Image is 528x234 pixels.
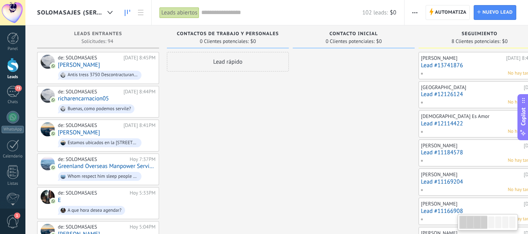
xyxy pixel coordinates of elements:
span: $0 [390,9,396,16]
div: [PERSON_NAME] [421,143,522,149]
div: Calendario [2,154,24,159]
span: 102 leads: [362,9,388,16]
img: com.amocrm.amocrmwa.svg [50,63,56,69]
div: Contacto inicial [297,31,411,38]
span: Contacto inicial [329,31,378,37]
span: Copilot [519,107,527,125]
div: [PERSON_NAME] [421,201,522,207]
div: de: SOLOMASAJES [58,190,127,196]
div: Leads Entrantes [41,31,155,38]
div: de: SOLOMASAJES [58,156,127,163]
span: $0 [251,39,256,44]
div: E [41,190,55,204]
a: Nuevo lead [474,5,516,20]
div: Antis tress 3750 Descontracturante 3750 Deportivos 3750 Sueco 4250 Shaitsu 4250 Thailander 5300 P... [68,72,138,78]
a: [PERSON_NAME] [58,62,100,68]
div: Chats [2,100,24,105]
div: Leads [2,75,24,80]
a: [PERSON_NAME] [58,129,100,136]
span: Leads Entrantes [74,31,122,37]
a: Greenland Overseas Manpower Services [58,163,156,170]
div: Leads abiertos [159,7,199,18]
span: $0 [376,39,382,44]
span: SEGUIMIENTO [462,31,497,37]
div: Panel [2,46,24,52]
div: [DATE] 8:44PM [123,89,156,95]
span: 8 Clientes potenciales: [451,39,500,44]
img: com.amocrm.amocrmwa.svg [50,165,56,170]
span: $0 [502,39,508,44]
div: [GEOGRAPHIC_DATA] [421,84,522,91]
div: Estamos ubicados en la [STREET_ADDRESS][PERSON_NAME] al lado del restaurante [GEOGRAPHIC_DATA] [U... [68,140,138,146]
div: [DATE] 8:45PM [123,55,156,61]
span: 75 [15,85,21,91]
span: Nuevo lead [482,5,513,20]
div: WhatsApp [2,126,24,133]
div: contactos de trabajo y personales [171,31,285,38]
div: Darlin Sierra Bonilla [41,55,55,69]
span: Automatiza [435,5,467,20]
div: Greenland Overseas Manpower Services [41,156,55,170]
span: contactos de trabajo y personales [177,31,279,37]
div: Hoy 5:33PM [130,190,156,196]
span: SoloMasajes (servicios individuales o en pareja) [37,9,104,16]
span: 1 [14,213,20,219]
div: [PERSON_NAME] [421,171,522,178]
div: Whom respect him sleep people respect them End of story [68,174,138,179]
div: richarencarnacion05 [41,89,55,103]
img: com.amocrm.amocrmwa.svg [50,198,56,204]
img: com.amocrm.amocrmwa.svg [50,131,56,136]
div: Eduardo E. Daly [41,122,55,136]
div: Buenas, como podemos servile? [68,106,131,112]
span: 0 Clientes potenciales: [200,39,249,44]
div: de: SOLOMASAJES [58,55,121,61]
a: Automatiza [426,5,470,20]
a: E [58,197,61,204]
a: Lista [134,5,147,20]
span: 0 Clientes potenciales: [326,39,374,44]
a: Leads [121,5,134,20]
div: A que hora desea agendar? [68,208,122,213]
a: richarencarnacion05 [58,95,109,102]
div: [DEMOGRAPHIC_DATA] Es Amor [421,113,522,120]
div: [DATE] 8:41PM [123,122,156,129]
div: [PERSON_NAME] [421,55,504,61]
div: de: SOLOMASAJES [58,89,121,95]
img: com.amocrm.amocrmwa.svg [50,97,56,103]
div: Lead rápido [167,52,289,71]
div: de: SOLOMASAJES [58,224,127,230]
div: Hoy 7:37PM [130,156,156,163]
span: Solicitudes: 94 [81,39,113,44]
div: de: SOLOMASAJES [58,122,121,129]
div: Hoy 5:04PM [130,224,156,230]
button: Más [409,5,421,20]
div: Listas [2,181,24,186]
